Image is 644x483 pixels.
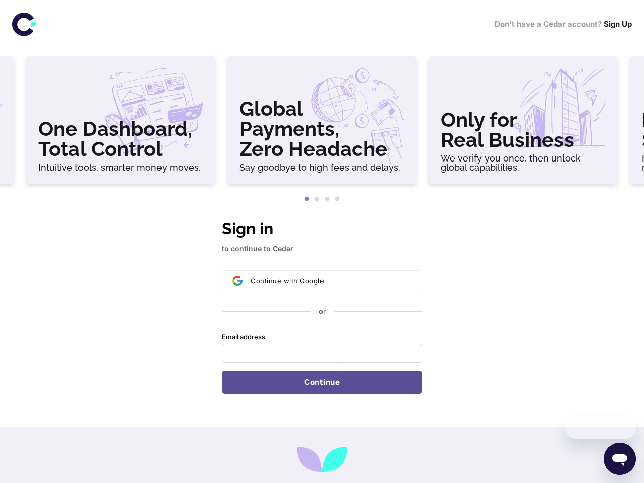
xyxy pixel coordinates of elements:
[232,276,243,286] img: Sign in with Google
[604,19,632,29] a: Sign Up
[322,194,332,204] button: 3
[604,443,636,475] iframe: Button to launch messaging window
[566,417,636,439] iframe: Message from company
[251,277,324,285] span: Continue with Google
[222,270,422,291] button: Sign in with GoogleContinue with Google
[222,333,265,342] label: Email address
[441,154,606,172] h6: We verify you once, then unlock global capabilities.
[332,194,342,204] button: 4
[222,217,422,241] h1: Sign in
[239,99,405,159] h3: Global Payments, Zero Headache
[222,371,422,394] button: Continue
[319,307,326,316] p: or
[38,163,203,172] h6: Intuitive tools, smarter money moves.
[302,194,312,204] button: 1
[312,194,322,204] button: 2
[239,163,405,172] h6: Say goodbye to high fees and delays.
[38,119,203,159] h3: One Dashboard, Total Control
[441,110,606,150] h3: Only for Real Business
[222,243,422,254] p: to continue to Cedar
[495,19,632,30] h6: Don’t have a Cedar account?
